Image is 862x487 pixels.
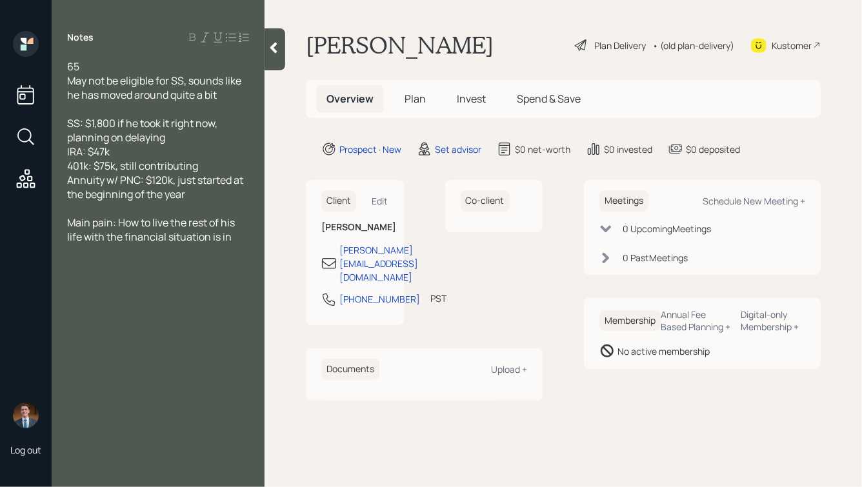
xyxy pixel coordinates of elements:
div: Upload + [491,363,527,375]
span: Plan [405,92,426,106]
h6: Membership [599,310,661,332]
h6: [PERSON_NAME] [321,222,388,233]
div: 0 Past Meeting s [623,251,688,264]
span: May not be eligible for SS, sounds like he has moved around quite a bit [67,74,243,102]
div: Edit [372,195,388,207]
h6: Meetings [599,190,648,212]
div: [PHONE_NUMBER] [339,292,420,306]
div: • (old plan-delivery) [652,39,734,52]
span: Spend & Save [517,92,581,106]
div: Prospect · New [339,143,401,156]
span: Annuity w/ PNC: $120k, just started at the beginning of the year [67,173,245,201]
div: Schedule New Meeting + [703,195,805,207]
div: $0 invested [604,143,652,156]
div: No active membership [617,344,710,358]
span: IRA: $47k [67,144,110,159]
div: $0 net-worth [515,143,570,156]
label: Notes [67,31,94,44]
h1: [PERSON_NAME] [306,31,494,59]
div: $0 deposited [686,143,740,156]
span: 401k: $75k, still contributing [67,159,198,173]
span: SS: $1,800 if he took it right now, planning on delaying [67,116,219,144]
span: Main pain: How to live the rest of his life with the financial situation is in [67,215,237,244]
img: hunter_neumayer.jpg [13,403,39,428]
span: Overview [326,92,374,106]
div: Log out [10,444,41,456]
span: Invest [457,92,486,106]
div: Kustomer [772,39,812,52]
div: Plan Delivery [594,39,646,52]
div: PST [430,292,446,305]
div: [PERSON_NAME][EMAIL_ADDRESS][DOMAIN_NAME] [339,243,418,284]
span: 65 [67,59,79,74]
div: Annual Fee Based Planning + [661,308,731,333]
h6: Documents [321,359,379,380]
h6: Client [321,190,356,212]
div: Set advisor [435,143,481,156]
div: 0 Upcoming Meeting s [623,222,711,235]
h6: Co-client [461,190,510,212]
div: Digital-only Membership + [741,308,805,333]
